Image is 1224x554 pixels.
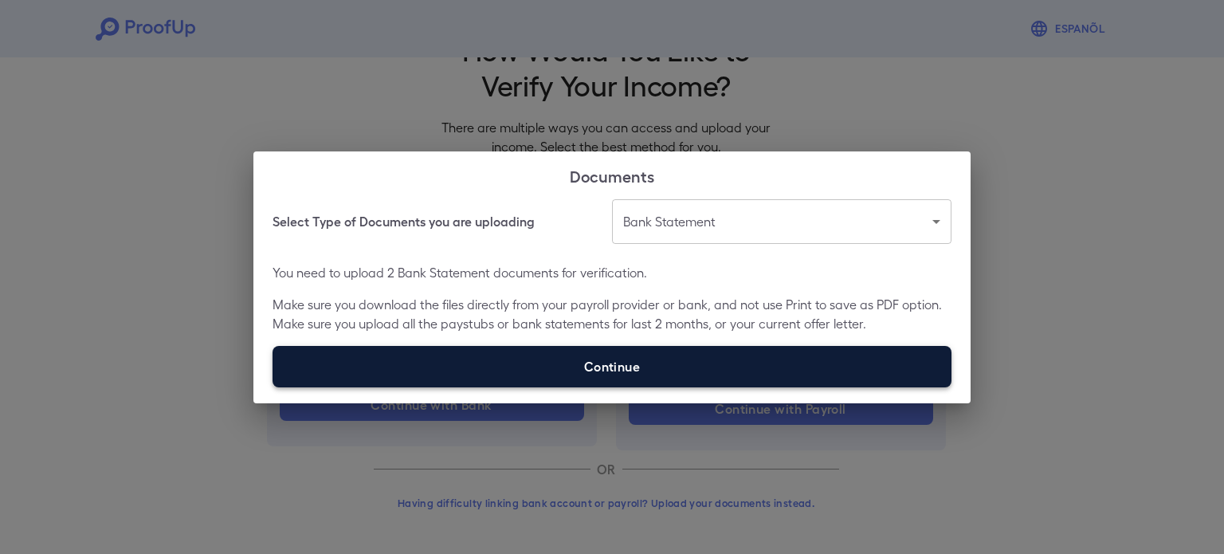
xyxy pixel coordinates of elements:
label: Continue [273,346,951,387]
p: Make sure you download the files directly from your payroll provider or bank, and not use Print t... [273,295,951,333]
div: Bank Statement [612,199,951,244]
h6: Select Type of Documents you are uploading [273,212,535,231]
p: You need to upload 2 Bank Statement documents for verification. [273,263,951,282]
h2: Documents [253,151,971,199]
